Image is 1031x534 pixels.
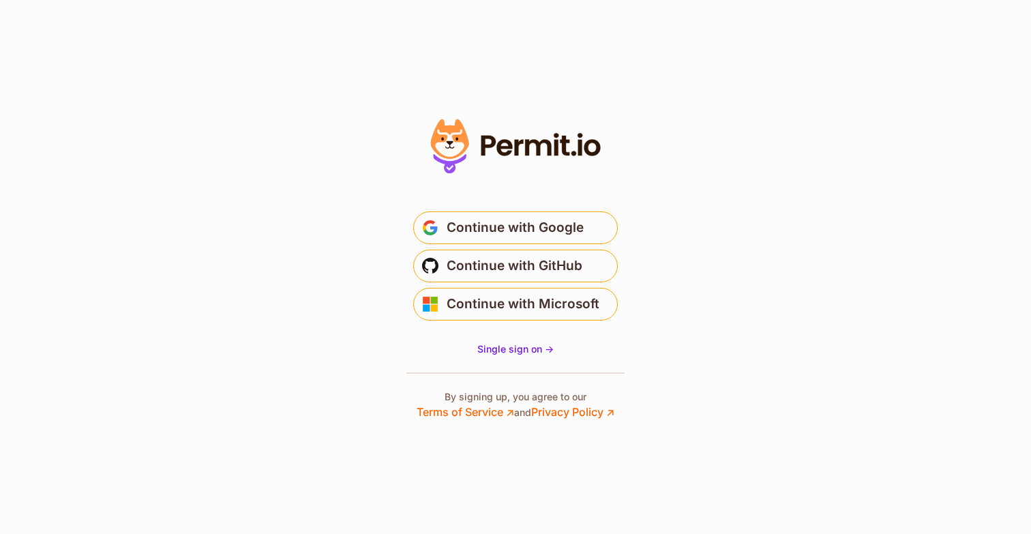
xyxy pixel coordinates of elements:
a: Terms of Service ↗ [417,405,514,419]
span: Continue with Google [447,217,584,239]
button: Continue with Microsoft [413,288,618,321]
span: Single sign on -> [477,343,554,355]
span: Continue with GitHub [447,255,582,277]
button: Continue with GitHub [413,250,618,282]
span: Continue with Microsoft [447,293,599,315]
a: Privacy Policy ↗ [531,405,614,419]
a: Single sign on -> [477,342,554,356]
button: Continue with Google [413,211,618,244]
p: By signing up, you agree to our and [417,390,614,420]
